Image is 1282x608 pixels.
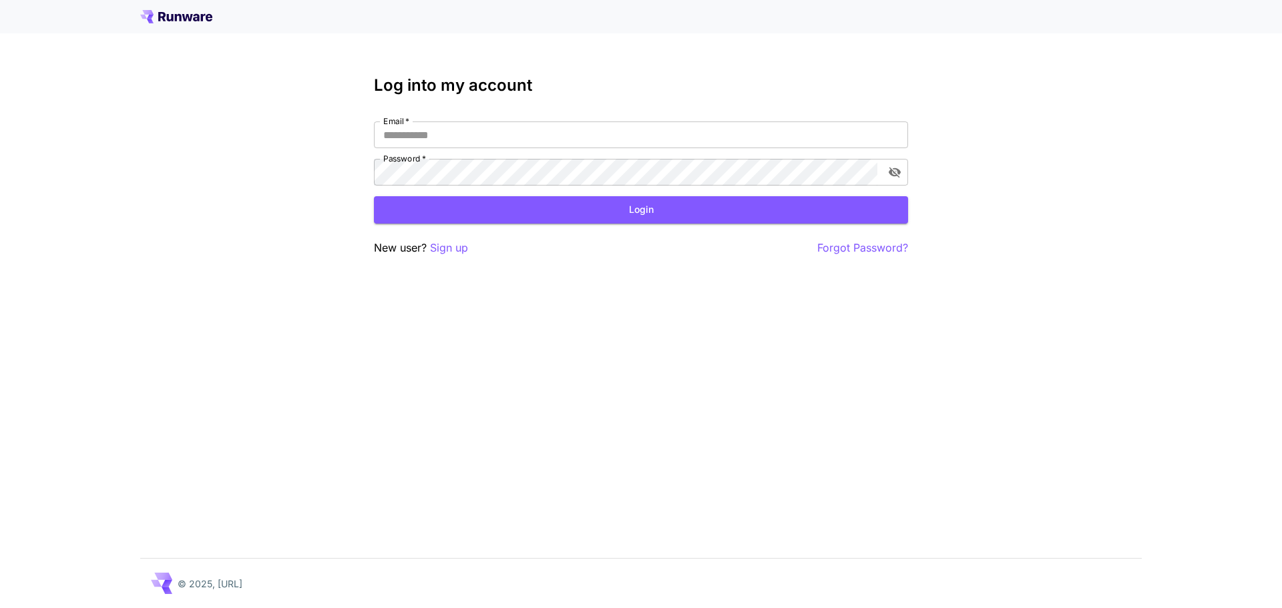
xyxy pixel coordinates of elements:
[383,115,409,127] label: Email
[374,76,908,95] h3: Log into my account
[178,577,242,591] p: © 2025, [URL]
[374,196,908,224] button: Login
[883,160,907,184] button: toggle password visibility
[383,153,426,164] label: Password
[374,240,468,256] p: New user?
[817,240,908,256] button: Forgot Password?
[430,240,468,256] button: Sign up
